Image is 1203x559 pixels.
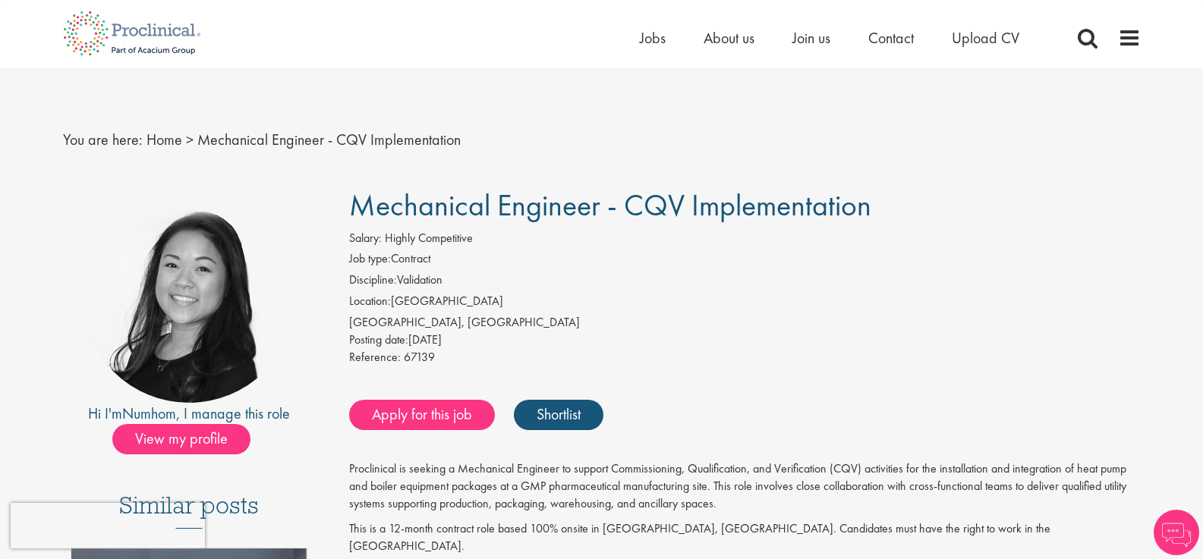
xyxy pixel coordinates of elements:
[112,427,266,447] a: View my profile
[146,130,182,149] a: breadcrumb link
[349,272,1141,293] li: Validation
[349,293,1141,314] li: [GEOGRAPHIC_DATA]
[385,230,473,246] span: Highly Competitive
[186,130,194,149] span: >
[349,331,408,347] span: Posting date:
[792,28,830,48] a: Join us
[349,349,401,366] label: Reference:
[11,503,205,548] iframe: reCAPTCHA
[112,424,250,454] span: View my profile
[868,28,914,48] a: Contact
[349,520,1141,555] p: This is a 12-month contract role based 100% onsite in [GEOGRAPHIC_DATA], [GEOGRAPHIC_DATA]. Candi...
[349,250,1141,272] li: Contract
[349,400,495,430] a: Apply for this job
[349,186,871,225] span: Mechanical Engineer - CQV Implementation
[119,492,259,529] h3: Similar posts
[349,250,391,268] label: Job type:
[197,130,461,149] span: Mechanical Engineer - CQV Implementation
[704,28,754,48] a: About us
[349,230,382,247] label: Salary:
[63,130,143,149] span: You are here:
[349,331,1141,349] div: [DATE]
[349,293,391,310] label: Location:
[952,28,1019,48] a: Upload CV
[514,400,603,430] a: Shortlist
[349,272,397,289] label: Discipline:
[63,403,316,425] div: Hi I'm , I manage this role
[82,189,296,403] img: imeage of recruiter Numhom Sudsok
[640,28,666,48] a: Jobs
[349,460,1141,513] p: Proclinical is seeking a Mechanical Engineer to support Commissioning, Qualification, and Verific...
[1154,510,1199,555] img: Chatbot
[122,404,176,423] a: Numhom
[349,314,1141,331] div: [GEOGRAPHIC_DATA], [GEOGRAPHIC_DATA]
[404,349,435,365] span: 67139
